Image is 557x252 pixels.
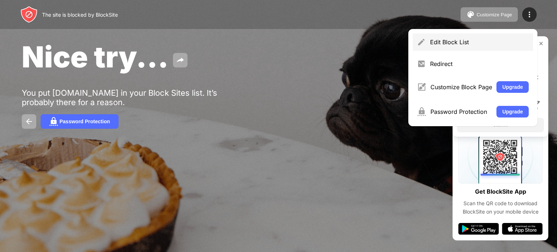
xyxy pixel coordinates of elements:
img: app-store.svg [502,223,542,235]
span: Nice try... [22,39,169,74]
img: rate-us-close.svg [538,41,544,46]
div: Edit Block List [430,38,529,46]
button: Password Protection [41,114,119,129]
div: Scan the QR code to download BlockSite on your mobile device [458,199,542,216]
div: The site is blocked by BlockSite [42,12,118,18]
img: menu-pencil.svg [417,38,426,46]
img: header-logo.svg [20,6,38,23]
button: Upgrade [496,81,529,93]
img: password.svg [49,117,58,126]
img: menu-icon.svg [525,10,534,19]
img: share.svg [176,56,185,65]
img: back.svg [25,117,33,126]
img: menu-customize.svg [417,83,426,91]
div: Password Protection [430,108,492,115]
img: pallet.svg [466,10,475,19]
div: Password Protection [59,119,110,124]
div: Customize Block Page [430,83,492,91]
img: google-play.svg [458,223,499,235]
div: Get BlockSite App [475,186,526,197]
button: Customize Page [461,7,518,22]
img: menu-password.svg [417,107,426,116]
div: Redirect [430,60,529,67]
div: You put [DOMAIN_NAME] in your Block Sites list. It’s probably there for a reason. [22,88,246,107]
img: menu-redirect.svg [417,59,426,68]
button: Upgrade [496,106,529,117]
div: Customize Page [476,12,512,17]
